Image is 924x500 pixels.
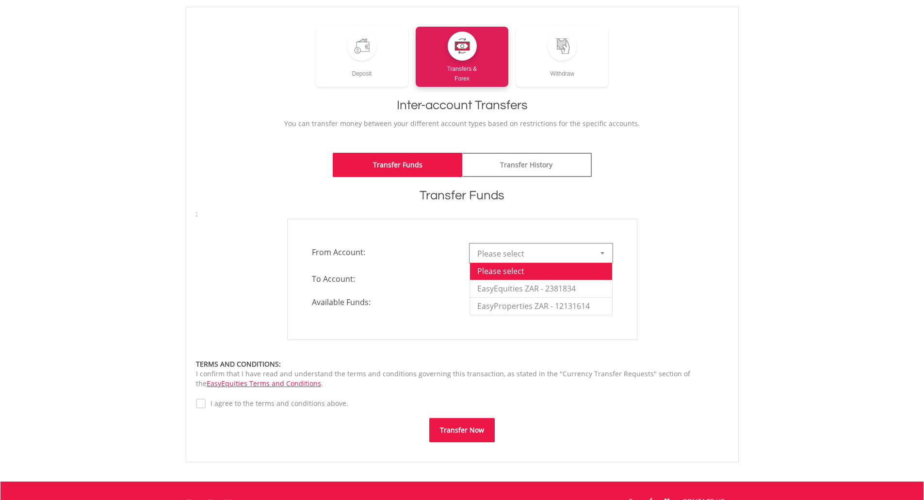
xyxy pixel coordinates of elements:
div: Withdraw [516,61,609,79]
button: Transfer Now [429,418,495,442]
p: You can transfer money between your different account types based on restrictions for the specifi... [196,119,729,129]
a: Deposit [316,27,408,87]
a: Transfers &Forex [416,27,508,87]
span: Please select [477,244,590,263]
a: EasyEquities Terms and Conditions [207,379,321,388]
span: To Account: [305,270,462,288]
a: Transfer History [462,153,592,177]
li: Please select [470,262,612,280]
a: Withdraw [516,27,609,87]
span: Available Funds: [305,297,462,308]
label: I agree to the terms and conditions above. [206,399,348,408]
h1: Inter-account Transfers [196,97,729,114]
form: ; [196,209,729,442]
a: Transfer Funds [333,153,462,177]
div: Deposit [316,61,408,79]
span: From Account: [305,243,462,261]
h1: Transfer Funds [196,187,729,204]
div: I confirm that I have read and understand the terms and conditions governing this transaction, as... [196,359,729,388]
li: EasyEquities ZAR - 2381834 [470,280,612,297]
div: Transfers & Forex [416,61,508,83]
li: EasyProperties ZAR - 12131614 [470,297,612,315]
div: TERMS AND CONDITIONS: [196,359,729,369]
